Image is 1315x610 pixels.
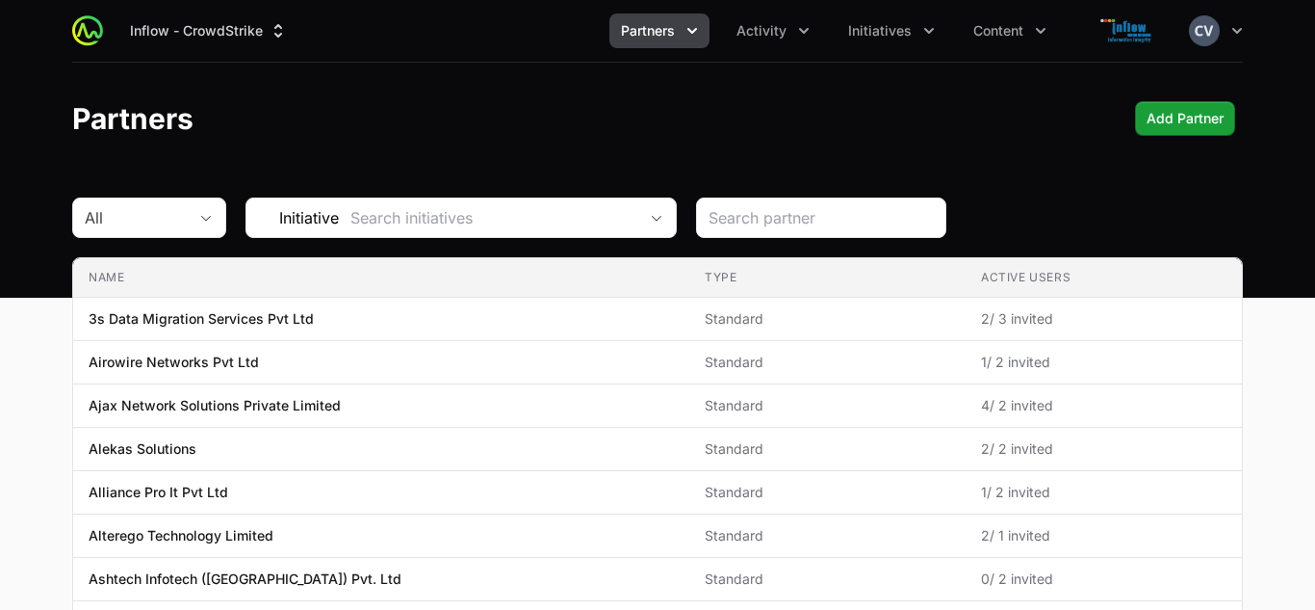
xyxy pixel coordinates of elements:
span: 0 / 2 invited [981,570,1226,589]
img: Chandrashekhar V [1189,15,1220,46]
span: Standard [705,570,950,589]
button: All [73,199,225,237]
span: 2 / 3 invited [981,309,1226,329]
span: 1 / 2 invited [981,353,1226,372]
img: ActivitySource [72,15,103,46]
div: Primary actions [1135,101,1235,136]
button: Partners [609,13,709,48]
span: Standard [705,353,950,372]
input: Search partner [709,206,934,229]
button: Initiatives [837,13,946,48]
div: Content menu [962,13,1058,48]
span: Initiative [246,206,339,229]
p: Alekas Solutions [89,439,196,459]
th: Type [689,258,966,298]
div: All [85,206,187,229]
div: Main navigation [103,13,1058,48]
div: Open [637,199,676,237]
span: Standard [705,396,950,415]
button: Content [962,13,1058,48]
span: Add Partner [1147,107,1224,130]
button: Inflow - CrowdStrike [118,13,299,48]
span: Partners [621,21,675,40]
p: Airowire Networks Pvt Ltd [89,353,259,372]
div: Partners menu [609,13,709,48]
span: Standard [705,439,950,459]
input: Search initiatives [339,199,637,237]
span: 1 / 2 invited [981,483,1226,502]
p: 3s Data Migration Services Pvt Ltd [89,309,314,329]
span: Standard [705,309,950,329]
p: Ajax Network Solutions Private Limited [89,396,341,415]
p: Alliance Pro It Pvt Ltd [89,483,228,502]
span: Standard [705,483,950,502]
button: Activity [725,13,821,48]
span: 2 / 2 invited [981,439,1226,459]
span: Standard [705,526,950,545]
h1: Partners [72,101,193,136]
span: Activity [736,21,786,40]
p: Ashtech Infotech ([GEOGRAPHIC_DATA]) Pvt. Ltd [89,570,401,589]
span: Initiatives [848,21,912,40]
span: 4 / 2 invited [981,396,1226,415]
th: Active Users [966,258,1242,298]
span: 2 / 1 invited [981,526,1226,545]
div: Initiatives menu [837,13,946,48]
div: Activity menu [725,13,821,48]
div: Supplier switch menu [118,13,299,48]
span: Content [973,21,1023,40]
img: Inflow [1081,12,1173,50]
th: Name [73,258,689,298]
p: Alterego Technology Limited [89,526,273,545]
button: Add Partner [1135,101,1235,136]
